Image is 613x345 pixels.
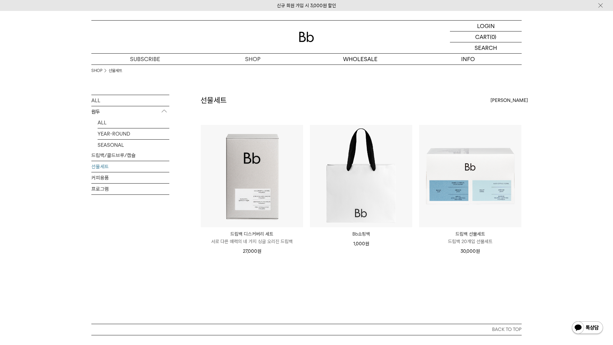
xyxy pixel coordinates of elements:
[201,230,303,238] p: 드립백 디스커버리 세트
[109,68,122,74] a: 선물세트
[277,3,336,8] a: 신규 회원 가입 시 3,000원 할인
[475,31,490,42] p: CART
[98,117,169,128] a: ALL
[461,248,480,254] span: 30,000
[419,238,521,245] p: 드립백 20개입 선물세트
[201,238,303,245] p: 서로 다른 매력의 네 가지 싱글 오리진 드립백
[91,106,169,117] p: 원두
[310,125,412,227] img: Bb쇼핑백
[201,125,303,227] img: 드립백 디스커버리 세트
[475,42,497,53] p: SEARCH
[419,125,521,227] img: 드립백 선물세트
[91,95,169,106] a: ALL
[414,54,522,65] p: INFO
[91,184,169,194] a: 프로그램
[91,324,522,335] button: BACK TO TOP
[199,54,306,65] a: SHOP
[353,241,369,247] span: 1,000
[91,161,169,172] a: 선물세트
[490,97,528,104] span: [PERSON_NAME]
[365,241,369,247] span: 원
[200,95,227,106] h2: 선물세트
[419,230,521,245] a: 드립백 선물세트 드립백 20개입 선물세트
[98,140,169,151] a: SEASONAL
[477,21,495,31] p: LOGIN
[91,68,102,74] a: SHOP
[201,230,303,245] a: 드립백 디스커버리 세트 서로 다른 매력의 네 가지 싱글 오리진 드립백
[91,172,169,183] a: 커피용품
[91,54,199,65] a: SUBSCRIBE
[310,230,412,238] a: Bb쇼핑백
[571,321,604,336] img: 카카오톡 채널 1:1 채팅 버튼
[306,54,414,65] p: WHOLESALE
[490,31,496,42] p: (0)
[243,248,261,254] span: 27,000
[476,248,480,254] span: 원
[257,248,261,254] span: 원
[450,21,522,31] a: LOGIN
[91,150,169,161] a: 드립백/콜드브루/캡슐
[98,128,169,139] a: YEAR-ROUND
[299,32,314,42] img: 로고
[450,31,522,42] a: CART (0)
[419,230,521,238] p: 드립백 선물세트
